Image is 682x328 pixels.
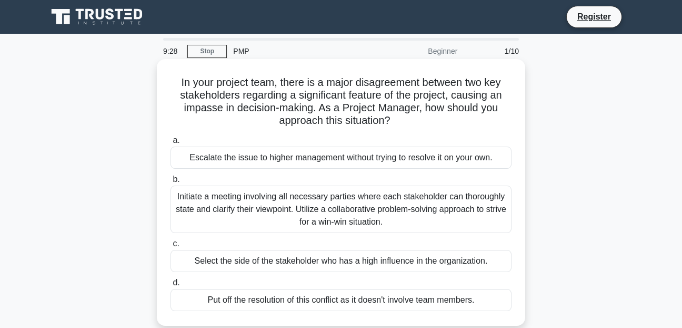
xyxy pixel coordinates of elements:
div: 1/10 [464,41,525,62]
a: Register [571,10,617,23]
div: Initiate a meeting involving all necessary parties where each stakeholder can thoroughly state an... [170,186,511,233]
div: Escalate the issue to higher management without trying to resolve it on your own. [170,147,511,169]
span: c. [173,239,179,248]
div: PMP [227,41,372,62]
span: b. [173,175,179,184]
div: Put off the resolution of this conflict as it doesn't involve team members. [170,289,511,311]
div: 9:28 [157,41,187,62]
span: a. [173,136,179,144]
h5: In your project team, there is a major disagreement between two key stakeholders regarding a sign... [169,76,513,128]
a: Stop [187,45,227,58]
div: Beginner [372,41,464,62]
div: Select the side of the stakeholder who has a high influence in the organization. [170,250,511,272]
span: d. [173,278,179,287]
